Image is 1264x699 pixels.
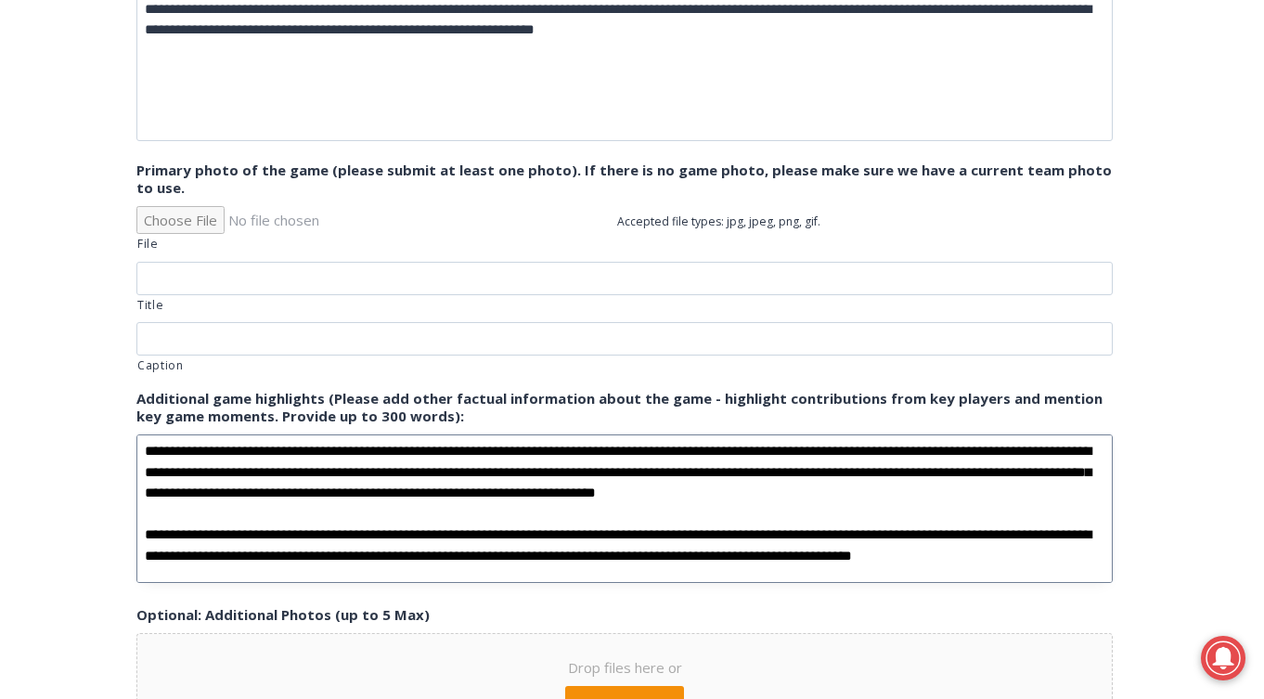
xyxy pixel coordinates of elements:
div: "I learned about the history of a place I’d honestly never considered even as a resident of [GEOG... [469,1,877,180]
span: Accepted file types: jpg, jpeg, png, gif. [617,199,835,229]
label: Title [137,296,1113,315]
a: Intern @ [DOMAIN_NAME] [446,180,899,231]
label: Optional: Additional Photos (up to 5 Max) [136,606,430,625]
span: Intern @ [DOMAIN_NAME] [485,185,860,227]
label: File [137,235,1113,253]
label: Additional game highlights (Please add other factual information about the game - highlight contr... [136,390,1113,426]
label: Primary photo of the game (please submit at least one photo). If there is no game photo, please m... [136,162,1113,198]
span: Drop files here or [160,656,1090,679]
label: Caption [137,356,1113,375]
